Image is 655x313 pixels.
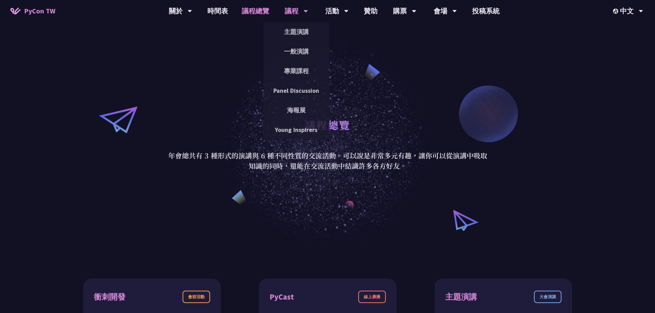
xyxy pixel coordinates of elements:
[263,82,329,99] a: Panel Discussion
[613,9,620,14] img: Locale Icon
[24,6,55,16] span: PyCon TW
[168,150,488,171] p: 年會總共有 3 種形式的演講與 6 種不同性質的交流活動。可以說是非常多元有趣，讓你可以從演講中吸取知識的同時，還能在交流活動中結識許多各方好友。
[94,291,125,303] div: 衝刺開發
[534,291,561,303] div: 大會演講
[270,291,294,303] div: PyCast
[445,291,477,303] div: 主題演講
[358,291,386,303] div: 線上廣播
[263,102,329,118] a: 海報展
[263,63,329,79] a: 專業課程
[183,291,210,303] div: 會前活動
[3,2,62,20] a: PyCon TW
[10,8,21,14] img: Home icon of PyCon TW 2025
[263,122,329,138] a: Young Inspirers
[263,24,329,40] a: 主題演講
[263,43,329,59] a: 一般演講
